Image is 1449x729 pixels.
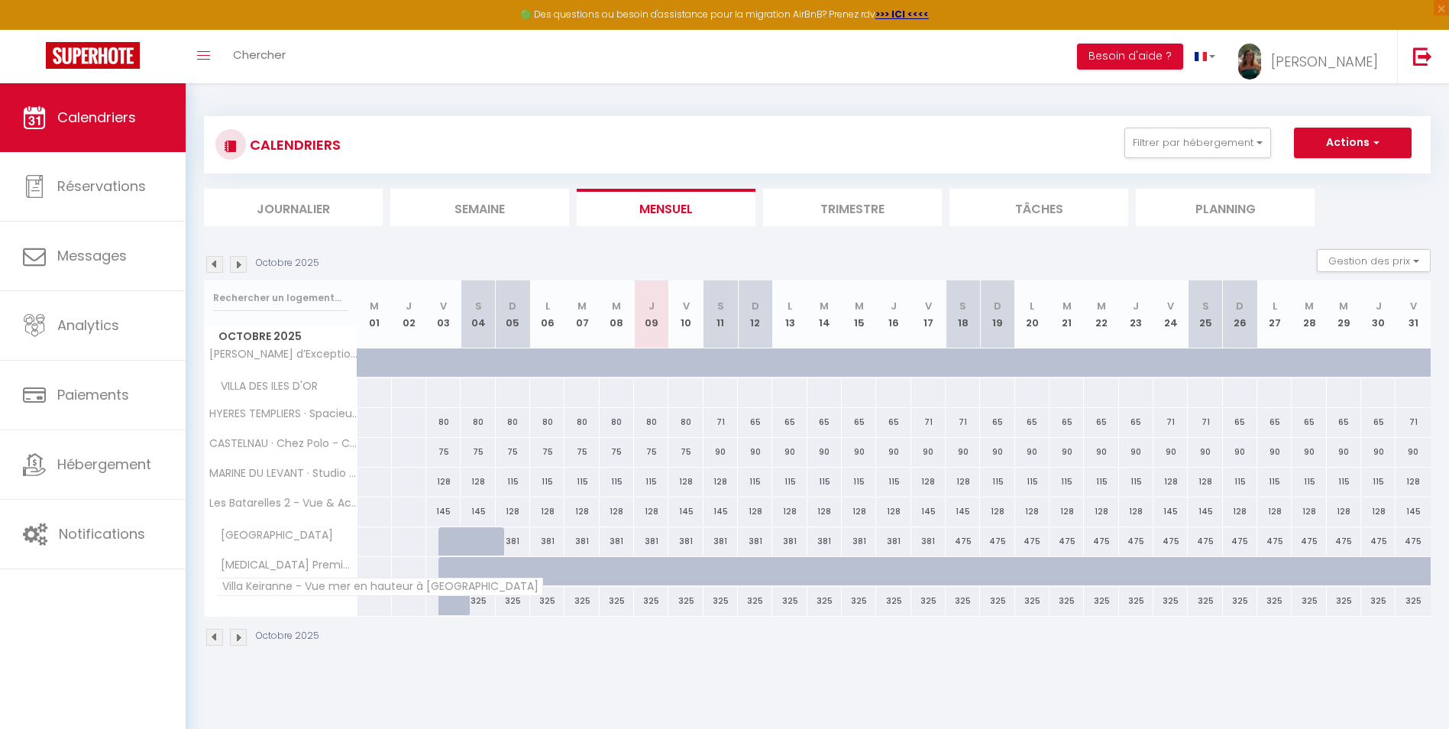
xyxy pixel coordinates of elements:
[703,280,738,348] th: 11
[1153,587,1188,615] div: 325
[1410,299,1417,313] abbr: V
[634,408,668,436] div: 80
[1119,468,1153,496] div: 115
[461,438,495,466] div: 75
[1292,438,1326,466] div: 90
[57,455,151,474] span: Hébergement
[57,108,136,127] span: Calendriers
[1396,497,1431,526] div: 145
[738,587,772,615] div: 325
[1257,497,1292,526] div: 128
[946,280,980,348] th: 18
[634,468,668,496] div: 115
[426,408,461,436] div: 80
[1015,527,1050,556] div: 475
[1396,280,1431,348] th: 31
[634,527,668,556] div: 381
[1327,280,1361,348] th: 29
[911,497,946,526] div: 145
[496,497,530,526] div: 128
[1015,587,1050,615] div: 325
[980,468,1014,496] div: 115
[1361,468,1396,496] div: 115
[668,587,703,615] div: 325
[1273,299,1277,313] abbr: L
[1361,408,1396,436] div: 65
[496,408,530,436] div: 80
[440,299,447,313] abbr: V
[1223,587,1257,615] div: 325
[876,408,910,436] div: 65
[1257,408,1292,436] div: 65
[59,524,145,543] span: Notifications
[703,438,738,466] div: 90
[600,527,634,556] div: 381
[634,497,668,526] div: 128
[1292,408,1326,436] div: 65
[946,527,980,556] div: 475
[233,47,286,63] span: Chercher
[246,128,341,162] h3: CALENDRIERS
[612,299,621,313] abbr: M
[600,408,634,436] div: 80
[1084,587,1118,615] div: 325
[668,468,703,496] div: 128
[1188,527,1222,556] div: 475
[1305,299,1314,313] abbr: M
[911,468,946,496] div: 128
[820,299,829,313] abbr: M
[357,280,392,348] th: 01
[564,587,599,615] div: 325
[717,299,724,313] abbr: S
[1153,280,1188,348] th: 24
[530,280,564,348] th: 06
[600,468,634,496] div: 115
[1361,527,1396,556] div: 475
[1396,468,1431,496] div: 128
[207,438,360,449] span: CASTELNAU · Chez Polo - Central et discret
[807,527,842,556] div: 381
[496,527,530,556] div: 381
[1050,280,1084,348] th: 21
[1030,299,1034,313] abbr: L
[1361,497,1396,526] div: 128
[475,299,482,313] abbr: S
[406,299,412,313] abbr: J
[1223,527,1257,556] div: 475
[564,438,599,466] div: 75
[1327,438,1361,466] div: 90
[876,587,910,615] div: 325
[668,408,703,436] div: 80
[1376,299,1382,313] abbr: J
[207,378,322,395] span: VILLA DES ILES D'OR
[577,299,587,313] abbr: M
[876,497,910,526] div: 128
[530,527,564,556] div: 381
[807,438,842,466] div: 90
[703,587,738,615] div: 325
[1223,280,1257,348] th: 26
[703,527,738,556] div: 381
[461,280,495,348] th: 04
[577,189,755,226] li: Mensuel
[1119,408,1153,436] div: 65
[1084,408,1118,436] div: 65
[683,299,690,313] abbr: V
[207,408,360,420] span: HYERES TEMPLIERS · Spacieux - Calme & Centre Historique à [GEOGRAPHIC_DATA]
[891,299,897,313] abbr: J
[1188,408,1222,436] div: 71
[1202,299,1209,313] abbr: S
[876,468,910,496] div: 115
[875,8,929,21] a: >>> ICI <<<<
[1361,587,1396,615] div: 325
[256,629,319,643] p: Octobre 2025
[1188,497,1222,526] div: 145
[994,299,1001,313] abbr: D
[738,438,772,466] div: 90
[738,408,772,436] div: 65
[1084,468,1118,496] div: 115
[980,408,1014,436] div: 65
[1188,280,1222,348] th: 25
[1327,587,1361,615] div: 325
